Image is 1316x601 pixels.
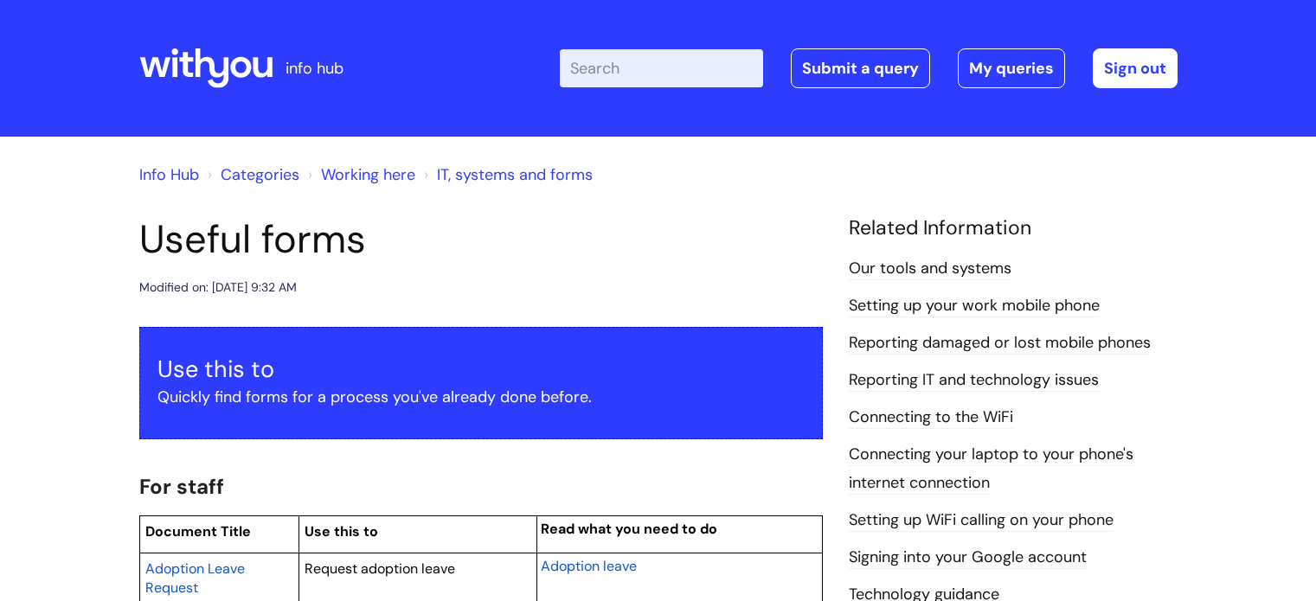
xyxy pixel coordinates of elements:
[849,216,1178,240] h4: Related Information
[420,161,593,189] li: IT, systems and forms
[541,557,637,575] span: Adoption leave
[849,258,1011,280] a: Our tools and systems
[139,473,224,500] span: For staff
[849,295,1100,317] a: Setting up your work mobile phone
[1093,48,1178,88] a: Sign out
[849,406,1013,429] a: Connecting to the WiFi
[157,383,805,411] p: Quickly find forms for a process you've already done before.
[849,332,1151,355] a: Reporting damaged or lost mobile phones
[849,369,1099,392] a: Reporting IT and technology issues
[304,161,415,189] li: Working here
[849,509,1114,532] a: Setting up WiFi calling on your phone
[958,48,1065,88] a: My queries
[203,161,299,189] li: Solution home
[145,559,245,597] span: Adoption Leave Request
[560,48,1178,88] div: | -
[437,164,593,185] a: IT, systems and forms
[145,558,245,598] a: Adoption Leave Request
[139,277,297,298] div: Modified on: [DATE] 9:32 AM
[157,355,805,383] h3: Use this to
[849,444,1133,494] a: Connecting your laptop to your phone's internet connection
[305,522,378,540] span: Use this to
[221,164,299,185] a: Categories
[541,555,637,576] a: Adoption leave
[849,547,1087,569] a: Signing into your Google account
[791,48,930,88] a: Submit a query
[560,49,763,87] input: Search
[139,164,199,185] a: Info Hub
[145,522,251,540] span: Document Title
[321,164,415,185] a: Working here
[541,520,717,538] span: Read what you need to do
[286,54,343,82] p: info hub
[305,559,455,578] span: Request adoption leave
[139,216,823,263] h1: Useful forms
